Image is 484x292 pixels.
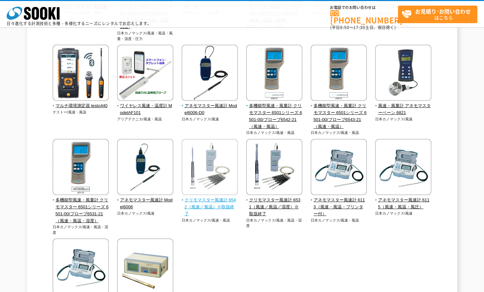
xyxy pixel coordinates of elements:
[53,103,109,109] span: マルチ環境測定器 testo440
[246,197,303,217] span: クリモマスター風速計 6531（風速／風温／湿度）※取扱終了
[246,45,302,103] img: 多機能型風速・風量計 クリモマスター 6501シリーズ 6501-00/プローブ6542-21（風速・風温）
[117,103,174,116] span: ワイヤレス風速・温度計 ModelAF101
[330,10,398,24] a: [PHONE_NUMBER]
[182,45,238,103] img: アネモマスター風速計 Model6006-D0
[117,139,173,197] img: アネモマスター風速計 Model6006
[53,190,109,224] a: 多機能型風速・風量計 クリモマスター 6501シリーズ 6501-00/プローブ6531-21（風速・風温・湿度）
[311,190,367,217] a: アネモマスター風速計 6113（風速・風温・プリンター付）
[182,96,238,116] a: アネモマスター風速計 Model6006-D0
[117,190,174,210] a: アネモマスター風速計 Model6006
[7,21,152,25] p: 日々進化する計測技術と多種・多様化するニーズにレンタルでお応えします。
[311,197,367,217] span: アネモマスター風速計 6113（風速・風温・プリンター付）
[182,197,238,217] span: クリモマスター風速計 6542（風速／風温）※取扱終了
[246,218,303,229] p: 日本カノマックス/風速・風温・湿度
[353,24,365,30] span: 17:30
[375,197,432,211] span: アネモマスター風速計 6115（風速・風温・風圧）
[330,24,396,30] span: (平日 ～ 土日、祝日除く)
[375,45,431,103] img: 風速・風量計 アネモマスターベーン 6821
[398,6,477,23] a: お見積り･お問い合わせはこちら
[311,218,367,223] p: 日本カノマックス/風速・風温
[117,30,174,41] p: 日本カノマックス/風速・風温・風量・湿度・圧力
[53,45,109,103] img: マルチ環境測定器 testo440
[182,218,238,223] p: 日本カノマックス/風速・風温
[246,96,303,130] a: 多機能型風速・風量計 クリモマスター 6501シリーズ 6501-00/プローブ6542-21（風速・風温）
[330,6,398,10] span: お電話でのお問い合わせは
[415,7,471,15] strong: お見積り･お問い合わせ
[117,45,173,103] img: ワイヤレス風速・温度計 ModelAF101
[117,116,174,122] p: アリアテクニカ/風速・風温
[402,6,477,22] span: はこちら
[375,211,432,216] p: 日本カノマックス/風速
[182,139,238,197] img: クリモマスター風速計 6542（風速／風温）※取扱終了
[182,190,238,217] a: クリモマスター風速計 6542（風速／風温）※取扱終了
[246,139,302,197] img: クリモマスター風速計 6531（風速／風温／湿度）※取扱終了
[375,139,431,197] img: アネモマスター風速計 6115（風速・風温・風圧）
[311,45,367,103] img: 多機能型風速・風量計 クリモマスター 6501シリーズ 6501-00/プローブ6543-21（風速・風温）
[53,96,109,109] a: マルチ環境測定器 testo440
[340,24,349,30] span: 8:50
[375,96,432,116] a: 風速・風量計 アネモマスターベーン 6821
[182,103,238,116] span: アネモマスター風速計 Model6006-D0
[311,130,367,136] p: 日本カノマックス/風速・風温
[117,197,174,211] span: アネモマスター風速計 Model6006
[182,116,238,122] p: 日本カノマックス/風速
[246,103,303,130] span: 多機能型風速・風量計 クリモマスター 6501シリーズ 6501-00/プローブ6542-21（風速・風温）
[246,130,303,136] p: 日本カノマックス/風速・風温
[375,190,432,210] a: アネモマスター風速計 6115（風速・風温・風圧）
[246,190,303,217] a: クリモマスター風速計 6531（風速／風温／湿度）※取扱終了
[117,96,174,116] a: ワイヤレス風速・温度計 ModelAF101
[117,211,174,216] p: 日本カノマックス/風速
[311,103,367,130] span: 多機能型風速・風量計 クリモマスター 6501シリーズ 6501-00/プローブ6543-21（風速・風温）
[53,109,109,115] p: テストー/風速・風温
[311,96,367,130] a: 多機能型風速・風量計 クリモマスター 6501シリーズ 6501-00/プローブ6543-21（風速・風温）
[53,197,109,224] span: 多機能型風速・風量計 クリモマスター 6501シリーズ 6501-00/プローブ6531-21（風速・風温・湿度）
[375,103,432,116] span: 風速・風量計 アネモマスターベーン 6821
[53,139,109,197] img: 多機能型風速・風量計 クリモマスター 6501シリーズ 6501-00/プローブ6531-21（風速・風温・湿度）
[53,224,109,235] p: 日本カノマックス/風速・風温・湿度
[375,116,432,122] p: 日本カノマックス/風速
[311,139,367,197] img: アネモマスター風速計 6113（風速・風温・プリンター付）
